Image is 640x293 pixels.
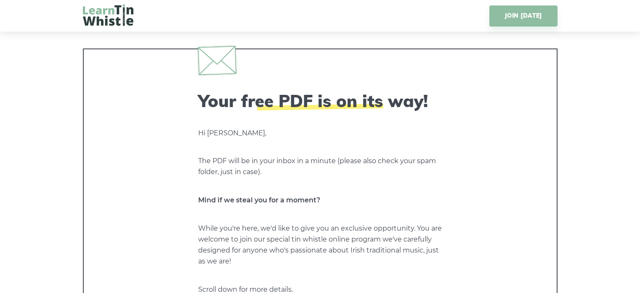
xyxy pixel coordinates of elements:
[198,128,442,139] p: Hi [PERSON_NAME],
[198,223,442,267] p: While you're here, we'd like to give you an exclusive opportunity. You are welcome to join our sp...
[198,196,320,204] strong: Mind if we steal you for a moment?
[198,91,442,111] h2: Your free PDF is on its way!
[489,5,557,27] a: JOIN [DATE]
[197,46,236,75] img: envelope.svg
[83,4,133,26] img: LearnTinWhistle.com
[198,156,442,177] p: The PDF will be in your inbox in a minute (please also check your spam folder, just in case).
